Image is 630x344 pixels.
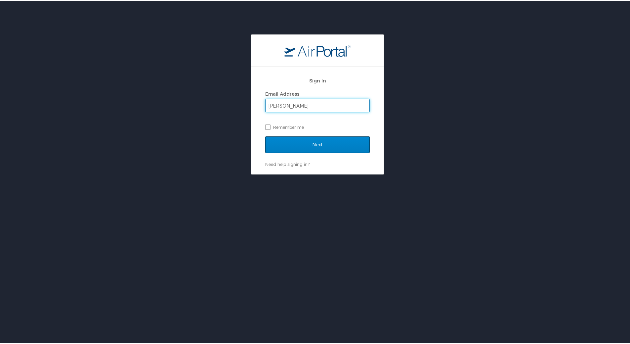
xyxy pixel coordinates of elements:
[265,75,370,83] h2: Sign In
[265,90,299,95] label: Email Address
[265,121,370,131] label: Remember me
[265,135,370,152] input: Next
[265,160,310,166] a: Need help signing in?
[284,43,351,55] img: logo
